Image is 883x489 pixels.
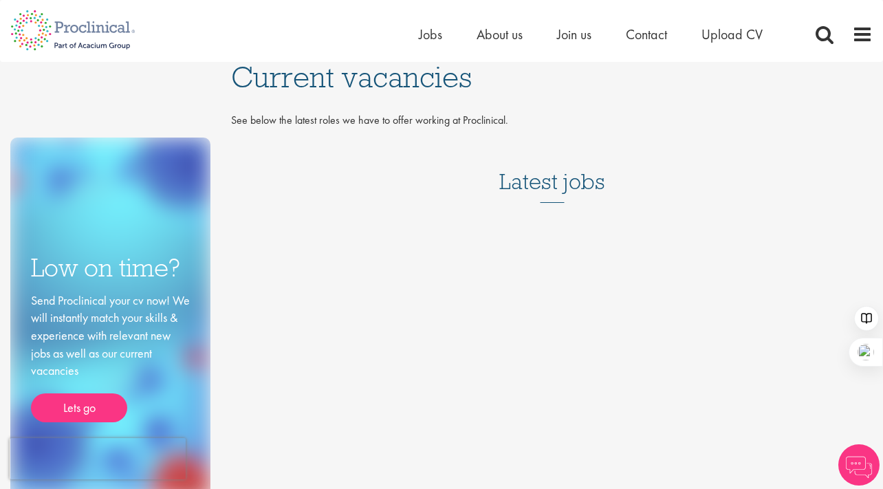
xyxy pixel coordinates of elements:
a: Join us [557,25,591,43]
h3: Latest jobs [499,135,605,203]
iframe: reCAPTCHA [10,438,186,479]
span: Current vacancies [231,58,472,96]
a: About us [477,25,523,43]
h3: Low on time? [31,254,190,281]
a: Upload CV [701,25,763,43]
a: Lets go [31,393,127,422]
p: See below the latest roles we have to offer working at Proclinical. [231,113,873,129]
img: Chatbot [838,444,880,486]
div: Send Proclinical your cv now! We will instantly match your skills & experience with relevant new ... [31,292,190,422]
a: Contact [626,25,667,43]
a: Jobs [419,25,442,43]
